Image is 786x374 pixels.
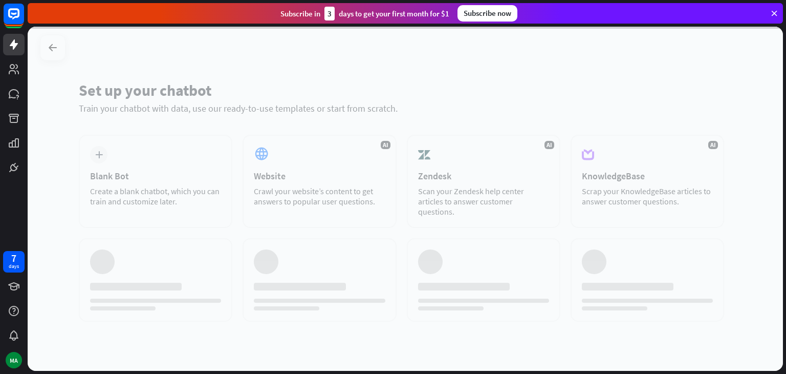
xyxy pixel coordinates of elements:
[324,7,335,20] div: 3
[9,263,19,270] div: days
[11,254,16,263] div: 7
[6,352,22,368] div: MA
[457,5,517,22] div: Subscribe now
[280,7,449,20] div: Subscribe in days to get your first month for $1
[3,251,25,273] a: 7 days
